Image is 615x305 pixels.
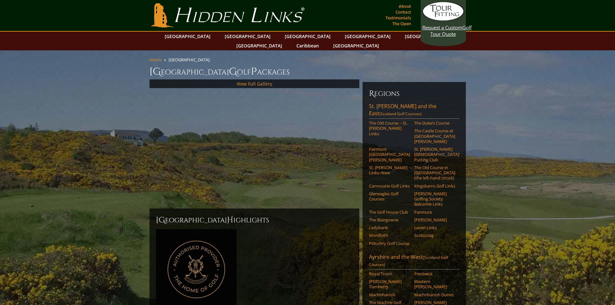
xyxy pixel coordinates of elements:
span: (Scotland Golf Courses) [379,111,422,117]
a: [PERSON_NAME] Turnberry [369,279,410,290]
a: Western [PERSON_NAME] [414,279,455,290]
a: [GEOGRAPHIC_DATA] [282,32,334,41]
span: G [229,65,237,78]
a: View Full Gallery [237,81,272,87]
a: Prestwick [414,271,455,276]
h1: [GEOGRAPHIC_DATA] olf ackages [149,65,466,78]
a: Pitlochry Golf Course [369,241,410,246]
li: [GEOGRAPHIC_DATA] [169,57,212,63]
a: Fairmont [GEOGRAPHIC_DATA][PERSON_NAME] [369,147,410,162]
a: St. [PERSON_NAME] and the East(Scotland Golf Courses) [369,103,459,119]
a: [PERSON_NAME] [414,217,455,222]
a: [GEOGRAPHIC_DATA] [161,32,214,41]
h2: [GEOGRAPHIC_DATA] ighlights [156,215,353,225]
a: Carnoustie Golf Links [369,183,410,188]
span: (Scotland Golf Courses) [369,255,448,267]
a: Ladybank [369,225,410,230]
a: The Golf House Club [369,209,410,215]
a: [GEOGRAPHIC_DATA] [402,32,454,41]
a: [GEOGRAPHIC_DATA] [221,32,274,41]
a: Scotscraig [414,233,455,238]
a: The Old Course in [GEOGRAPHIC_DATA] (the left-hand circuit) [414,165,455,181]
a: The Duke’s Course [414,120,455,126]
a: Gleneagles Golf Courses [369,191,410,202]
a: St. [PERSON_NAME] Links–New [369,165,410,176]
a: Caribbean [293,41,322,50]
a: Royal Troon [369,271,410,276]
a: The Blairgowrie [369,217,410,222]
span: Request a Custom [422,24,462,31]
a: Leven Links [414,225,455,230]
a: St. [PERSON_NAME] [DEMOGRAPHIC_DATA]’ Putting Club [414,147,455,162]
a: The Open [391,19,413,28]
a: [GEOGRAPHIC_DATA] [330,41,382,50]
span: H [227,215,233,225]
span: P [251,65,257,78]
a: [PERSON_NAME] Golfing Society Balcomie Links [414,191,455,207]
a: The Old Course – St. [PERSON_NAME] Links [369,120,410,136]
a: Contact [394,7,413,16]
a: Testimonials [384,13,413,22]
a: Machrihanish [369,292,410,297]
a: [GEOGRAPHIC_DATA] [233,41,285,50]
a: The Castle Course at [GEOGRAPHIC_DATA][PERSON_NAME] [414,128,455,144]
a: Kingsbarns Golf Links [414,183,455,188]
h6: Regions [369,88,459,99]
a: Home [149,57,161,63]
a: About [397,2,413,11]
a: Request a CustomGolf Tour Quote [422,2,464,37]
a: Ayrshire and the West(Scotland Golf Courses) [369,253,459,269]
a: Monifieth [369,233,410,238]
a: Machrihanish Dunes [414,292,455,297]
a: Panmure [414,209,455,215]
a: [GEOGRAPHIC_DATA] [342,32,394,41]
